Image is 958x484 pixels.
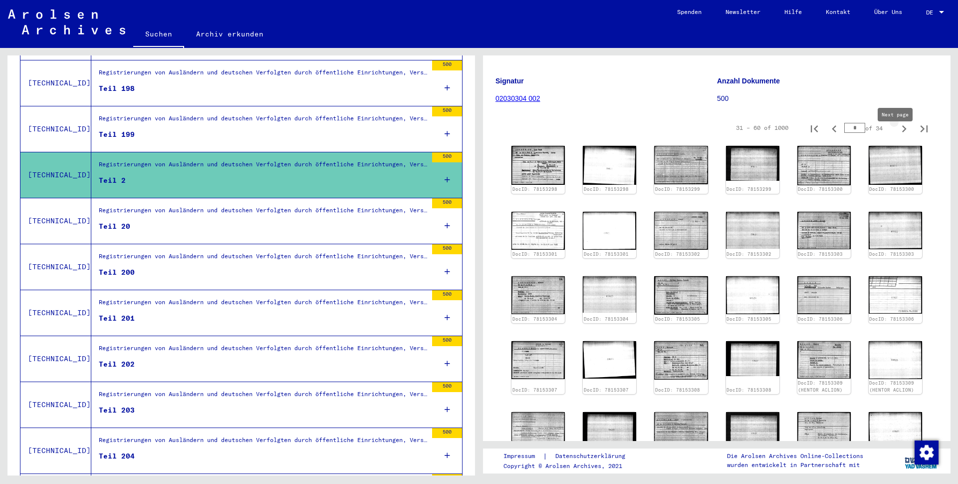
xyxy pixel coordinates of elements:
[99,344,427,358] div: Registrierungen von Ausländern und deutschen Verfolgten durch öffentliche Einrichtungen, Versiche...
[726,186,771,192] a: DocID: 78153299
[654,212,708,250] img: 001.jpg
[99,175,126,186] div: Teil 2
[20,244,91,290] td: [TECHNICAL_ID]
[798,380,843,393] a: DocID: 78153309 (HENTOR ACLION)
[99,252,427,266] div: Registrierungen von Ausländern und deutschen Verfolgten durch öffentliche Einrichtungen, Versiche...
[432,428,462,438] div: 500
[432,336,462,346] div: 500
[503,462,637,471] p: Copyright © Arolsen Archives, 2021
[583,412,636,447] img: 002.jpg
[797,412,851,451] img: 001.jpg
[894,118,914,138] button: Next page
[797,341,851,379] img: 001.jpg
[99,313,135,324] div: Teil 201
[99,83,135,94] div: Teil 198
[20,382,91,428] td: [TECHNICAL_ID]
[432,244,462,254] div: 500
[726,212,779,249] img: 002.jpg
[432,106,462,116] div: 500
[432,290,462,300] div: 500
[726,251,771,257] a: DocID: 78153302
[903,448,940,473] img: yv_logo.png
[512,186,557,192] a: DocID: 78153298
[432,60,462,70] div: 500
[99,267,135,278] div: Teil 200
[99,451,135,462] div: Teil 204
[654,412,708,449] img: 001.jpg
[736,123,788,132] div: 31 – 60 of 1000
[798,186,843,192] a: DocID: 78153300
[726,146,779,181] img: 002.jpg
[655,316,700,322] a: DocID: 78153305
[655,186,700,192] a: DocID: 78153299
[869,412,922,451] img: 002.jpg
[726,412,779,447] img: 002.jpg
[432,474,462,484] div: 500
[20,152,91,198] td: [TECHNICAL_ID]
[869,146,922,185] img: 002.jpg
[512,387,557,393] a: DocID: 78153307
[8,9,125,34] img: Arolsen_neg.svg
[511,412,565,451] img: 001.jpg
[798,251,843,257] a: DocID: 78153303
[797,146,851,185] img: 001.jpg
[583,212,636,250] img: 002.jpg
[99,129,135,140] div: Teil 199
[511,146,565,185] img: 001.jpg
[511,276,565,314] img: 001.jpg
[655,387,700,393] a: DocID: 78153308
[495,94,540,102] a: 02030304 002
[869,251,914,257] a: DocID: 78153303
[503,451,543,462] a: Impressum
[20,290,91,336] td: [TECHNICAL_ID]
[99,390,427,404] div: Registrierungen von Ausländern und deutschen Verfolgten durch öffentliche Einrichtungen, Versiche...
[717,77,780,85] b: Anzahl Dokumente
[914,118,934,138] button: Last page
[726,276,779,314] img: 002.jpg
[432,198,462,208] div: 500
[99,359,135,370] div: Teil 202
[512,251,557,257] a: DocID: 78153301
[726,341,779,376] img: 002.jpg
[726,316,771,322] a: DocID: 78153305
[727,461,863,470] p: wurden entwickelt in Partnerschaft mit
[503,451,637,462] div: |
[20,60,91,106] td: [TECHNICAL_ID]
[432,152,462,162] div: 500
[654,146,708,184] img: 001.jpg
[99,114,427,128] div: Registrierungen von Ausländern und deutschen Verfolgten durch öffentliche Einrichtungen, Versiche...
[20,428,91,474] td: [TECHNICAL_ID]
[869,316,914,322] a: DocID: 78153306
[584,316,629,322] a: DocID: 78153304
[726,387,771,393] a: DocID: 78153308
[914,440,938,464] div: Zustimmung ändern
[99,221,130,232] div: Teil 20
[99,160,427,174] div: Registrierungen von Ausländern und deutschen Verfolgten durch öffentliche Einrichtungen, Versiche...
[869,276,922,314] img: 002.jpg
[797,212,851,250] img: 001.jpg
[511,212,565,250] img: 001.jpg
[495,77,524,85] b: Signatur
[547,451,637,462] a: Datenschutzerklärung
[99,206,427,220] div: Registrierungen von Ausländern und deutschen Verfolgten durch öffentliche Einrichtungen, Versiche...
[915,441,939,465] img: Zustimmung ändern
[869,186,914,192] a: DocID: 78153300
[99,298,427,312] div: Registrierungen von Ausländern und deutschen Verfolgten durch öffentliche Einrichtungen, Versiche...
[583,146,636,185] img: 002.jpg
[844,123,894,133] div: of 34
[184,22,275,46] a: Archiv erkunden
[727,452,863,461] p: Die Arolsen Archives Online-Collections
[511,341,565,380] img: 001.jpg
[20,336,91,382] td: [TECHNICAL_ID]
[99,68,427,82] div: Registrierungen von Ausländern und deutschen Verfolgten durch öffentliche Einrichtungen, Versiche...
[133,22,184,48] a: Suchen
[654,341,708,380] img: 001.jpg
[655,251,700,257] a: DocID: 78153302
[99,405,135,416] div: Teil 203
[797,276,851,314] img: 001.jpg
[869,341,922,379] img: 002.jpg
[926,9,937,16] span: DE
[584,186,629,192] a: DocID: 78153298
[654,276,708,315] img: 001.jpg
[717,93,938,104] p: 500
